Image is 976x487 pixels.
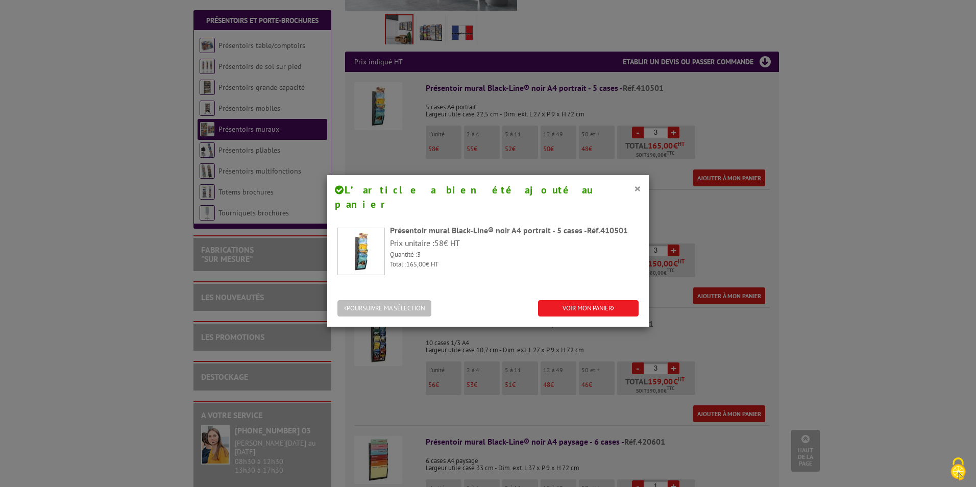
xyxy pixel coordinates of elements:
button: Cookies (fenêtre modale) [940,452,976,487]
div: Présentoir mural Black-Line® noir A4 portrait - 5 cases - [390,225,639,236]
span: Réf.410501 [587,225,628,235]
img: Cookies (fenêtre modale) [945,456,971,482]
h4: L’article a bien été ajouté au panier [335,183,641,212]
p: Quantité : [390,250,639,260]
span: 165,00 [406,260,426,269]
span: 58 [434,238,444,248]
span: 3 [417,250,421,259]
p: Prix unitaire : € HT [390,237,639,249]
a: VOIR MON PANIER [538,300,639,317]
p: Total : € HT [390,260,639,270]
button: × [634,182,641,195]
button: POURSUIVRE MA SÉLECTION [337,300,431,317]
